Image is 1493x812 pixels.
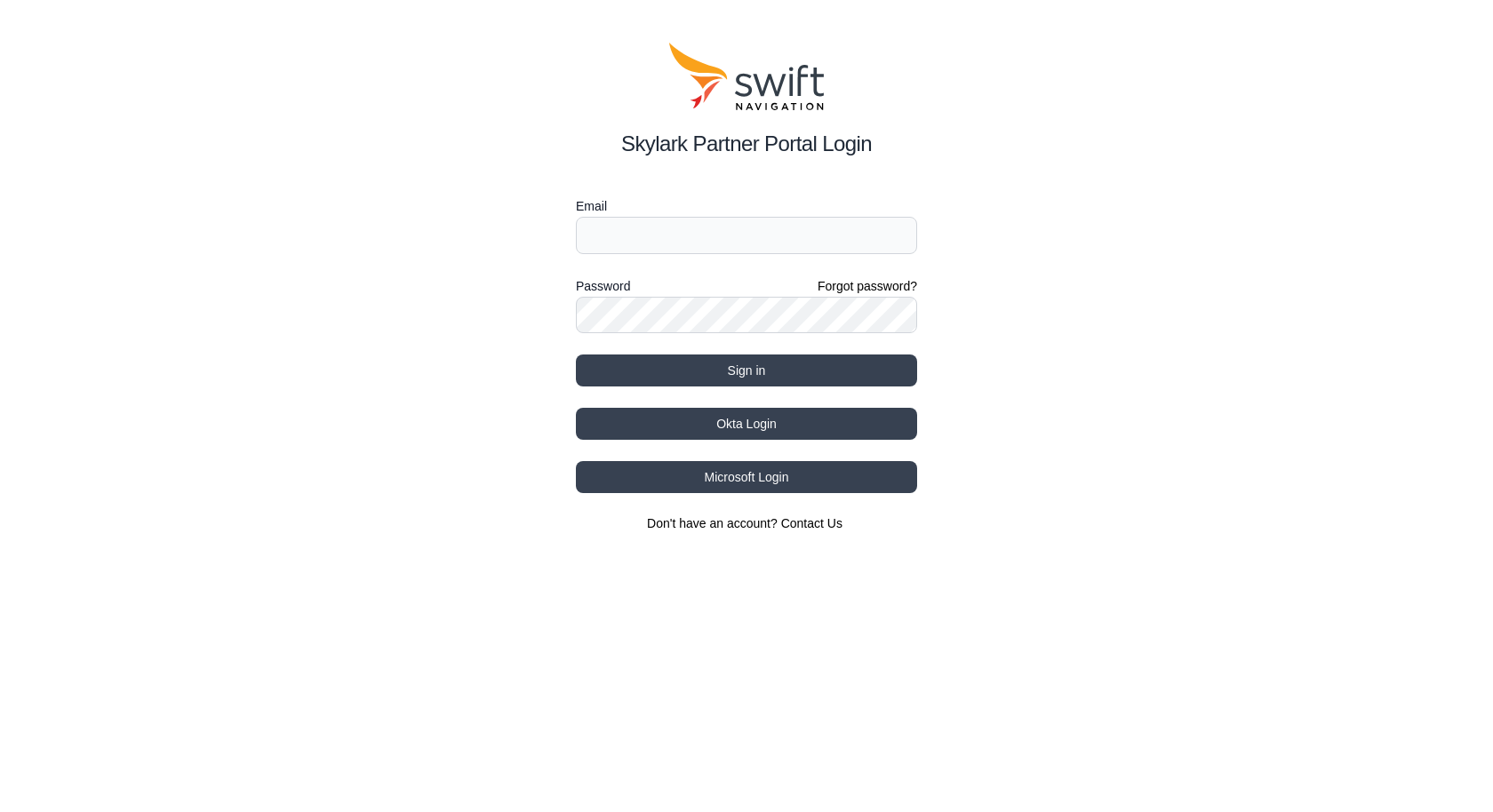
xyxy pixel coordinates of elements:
a: Forgot password? [818,277,917,295]
h2: Skylark Partner Portal Login [576,128,917,160]
label: Email [576,195,917,217]
a: Contact Us [781,516,842,530]
button: Okta Login [576,408,917,440]
section: Don't have an account? [576,514,917,532]
label: Password [576,275,630,297]
button: Sign in [576,354,917,386]
button: Microsoft Login [576,461,917,493]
